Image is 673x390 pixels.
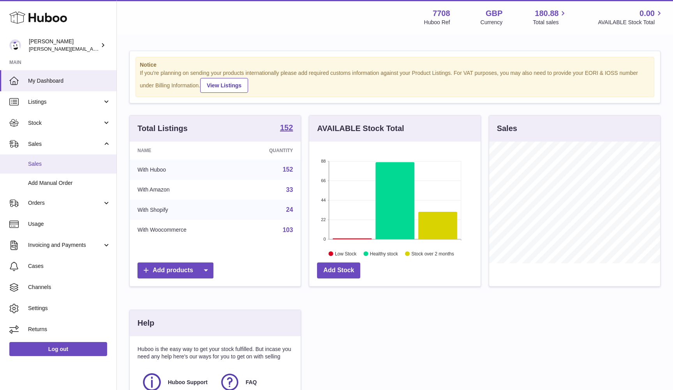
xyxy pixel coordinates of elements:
span: [PERSON_NAME][EMAIL_ADDRESS][DOMAIN_NAME] [29,46,156,52]
span: Sales [28,160,111,168]
h3: AVAILABLE Stock Total [317,123,404,134]
span: Returns [28,326,111,333]
p: Huboo is the easy way to get your stock fulfilled. But incase you need any help here's our ways f... [137,346,293,360]
span: AVAILABLE Stock Total [598,19,664,26]
div: If you're planning on sending your products internationally please add required customs informati... [140,69,650,93]
text: 0 [324,237,326,241]
text: 44 [321,198,326,202]
span: Cases [28,262,111,270]
a: Add products [137,262,213,278]
span: 180.88 [535,8,558,19]
text: Low Stock [335,251,357,256]
text: Stock over 2 months [412,251,454,256]
div: Currency [481,19,503,26]
a: Log out [9,342,107,356]
div: [PERSON_NAME] [29,38,99,53]
span: Settings [28,305,111,312]
span: Huboo Support [168,379,208,386]
h3: Sales [497,123,517,134]
span: Orders [28,199,102,207]
h3: Total Listings [137,123,188,134]
a: 33 [286,186,293,193]
td: With Huboo [130,160,236,180]
text: Healthy stock [370,251,398,256]
span: Total sales [533,19,567,26]
span: Usage [28,220,111,228]
div: Huboo Ref [424,19,450,26]
a: 152 [283,166,293,173]
a: View Listings [200,78,248,93]
td: With Woocommerce [130,220,236,240]
th: Name [130,142,236,160]
text: 66 [321,178,326,183]
h3: Help [137,318,154,328]
span: Stock [28,119,102,127]
img: victor@erbology.co [9,39,21,51]
span: 0.00 [640,8,655,19]
th: Quantity [236,142,301,160]
a: 0.00 AVAILABLE Stock Total [598,8,664,26]
text: 88 [321,159,326,163]
span: Add Manual Order [28,179,111,187]
strong: 7708 [433,8,450,19]
span: Invoicing and Payments [28,241,102,249]
a: 24 [286,206,293,213]
span: Sales [28,140,102,148]
strong: GBP [486,8,502,19]
span: Channels [28,284,111,291]
strong: Notice [140,61,650,69]
span: Listings [28,98,102,106]
a: 103 [283,227,293,233]
strong: 152 [280,124,293,131]
a: Add Stock [317,262,360,278]
td: With Amazon [130,180,236,200]
span: My Dashboard [28,77,111,85]
a: 152 [280,124,293,133]
a: 180.88 Total sales [533,8,567,26]
span: FAQ [246,379,257,386]
text: 22 [321,217,326,222]
td: With Shopify [130,200,236,220]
